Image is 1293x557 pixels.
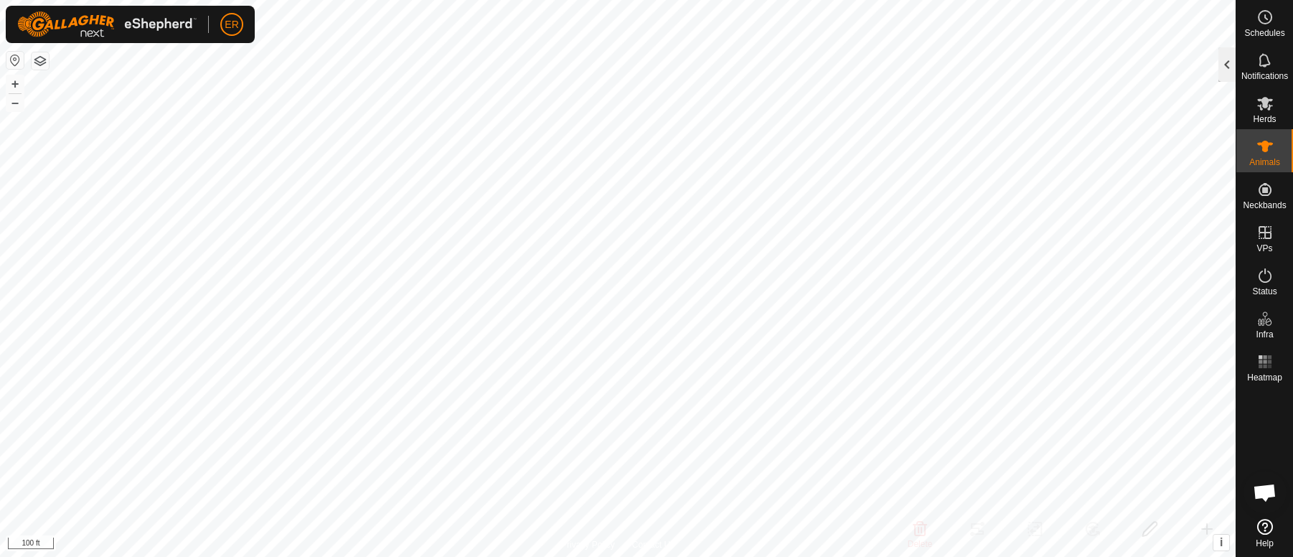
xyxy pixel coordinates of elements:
a: Privacy Policy [561,538,615,551]
span: VPs [1256,244,1272,253]
button: Map Layers [32,52,49,70]
span: Status [1252,287,1276,296]
span: Schedules [1244,29,1284,37]
button: + [6,75,24,93]
button: Reset Map [6,52,24,69]
a: Help [1236,513,1293,553]
a: Contact Us [632,538,674,551]
span: Heatmap [1247,373,1282,382]
span: Animals [1249,158,1280,167]
button: – [6,94,24,111]
span: Help [1256,539,1274,548]
span: i [1220,536,1223,548]
span: Notifications [1241,72,1288,80]
img: Gallagher Logo [17,11,197,37]
a: Open chat [1243,471,1287,514]
button: i [1213,535,1229,551]
span: ER [225,17,238,32]
span: Herds [1253,115,1276,123]
span: Infra [1256,330,1273,339]
span: Neckbands [1243,201,1286,210]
